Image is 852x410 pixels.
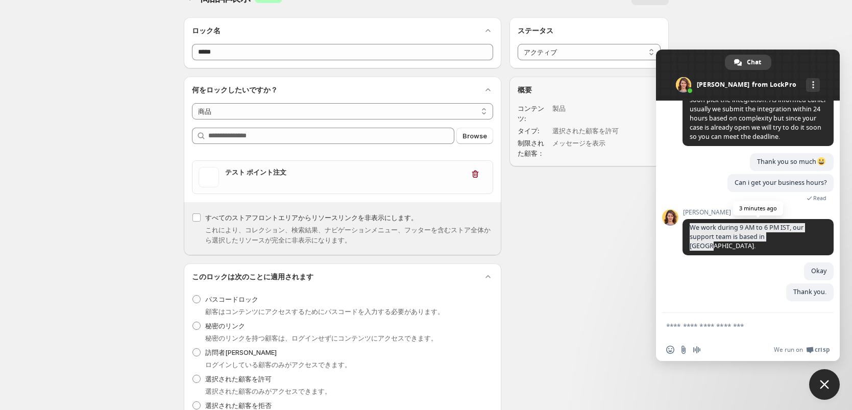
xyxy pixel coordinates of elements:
[205,401,272,409] span: 選択された顧客を拒否
[205,307,444,316] span: 顧客はコンテンツにアクセスするためにパスコードを入力する必要があります。
[679,346,688,354] span: Send a file
[725,55,771,70] div: Chat
[774,346,803,354] span: We run on
[462,131,487,141] span: Browse
[813,195,826,202] span: Read
[693,346,701,354] span: Audio message
[205,360,351,369] span: ログインしている顧客のみがアクセスできます。
[518,103,550,124] dt: コンテンツ :
[205,295,258,303] span: パスコードロック
[205,375,272,383] span: 選択された顧客を許可
[757,157,826,166] span: Thank you so much
[192,85,278,95] h2: 何をロックしたいですか？
[793,287,826,296] span: Thank you.
[518,138,550,158] dt: 制限された顧客：
[747,55,761,70] span: Chat
[806,78,820,92] div: More channels
[205,348,277,356] span: 訪問者[PERSON_NAME]
[552,126,631,136] dd: 選択された顧客を許可
[683,209,834,216] span: [PERSON_NAME]
[205,334,437,342] span: 秘密のリンクを持つ顧客は、ログインせずにコンテンツにアクセスできます。
[456,128,493,144] button: Browse
[552,138,631,158] dd: メッセージを表示
[225,167,465,177] h3: テスト ポイント注文
[518,85,660,95] h2: 概要
[774,346,830,354] a: We run onCrisp
[552,103,631,124] dd: 製品
[735,178,826,187] span: Can i get your business hours?
[809,369,840,400] div: Close chat
[666,322,807,331] textarea: Compose your message...
[518,26,660,36] h2: ステータス
[690,223,804,250] span: We work during 9 AM to 6 PM IST, our support team is based in [GEOGRAPHIC_DATA].
[205,226,491,244] span: これにより、コレクション、検索結果、ナビゲーションメニュー、フッターを含むストア全体から選択したリソースが完全に非表示になります。
[205,213,418,222] span: すべてのストアフロントエリアからリソースリンクを非表示にします。
[811,267,826,275] span: Okay
[518,126,550,136] dt: タイプ :
[666,346,674,354] span: Insert an emoji
[815,346,830,354] span: Crisp
[690,68,826,141] span: Hi, I already shared details to my team, team will soon pick the integration. As informed earlier...
[192,26,221,36] h2: ロック名
[192,272,313,282] h2: このロックは次のことに適用されます
[205,387,331,395] span: 選択された顧客のみがアクセスできます。
[205,322,245,330] span: 秘密のリンク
